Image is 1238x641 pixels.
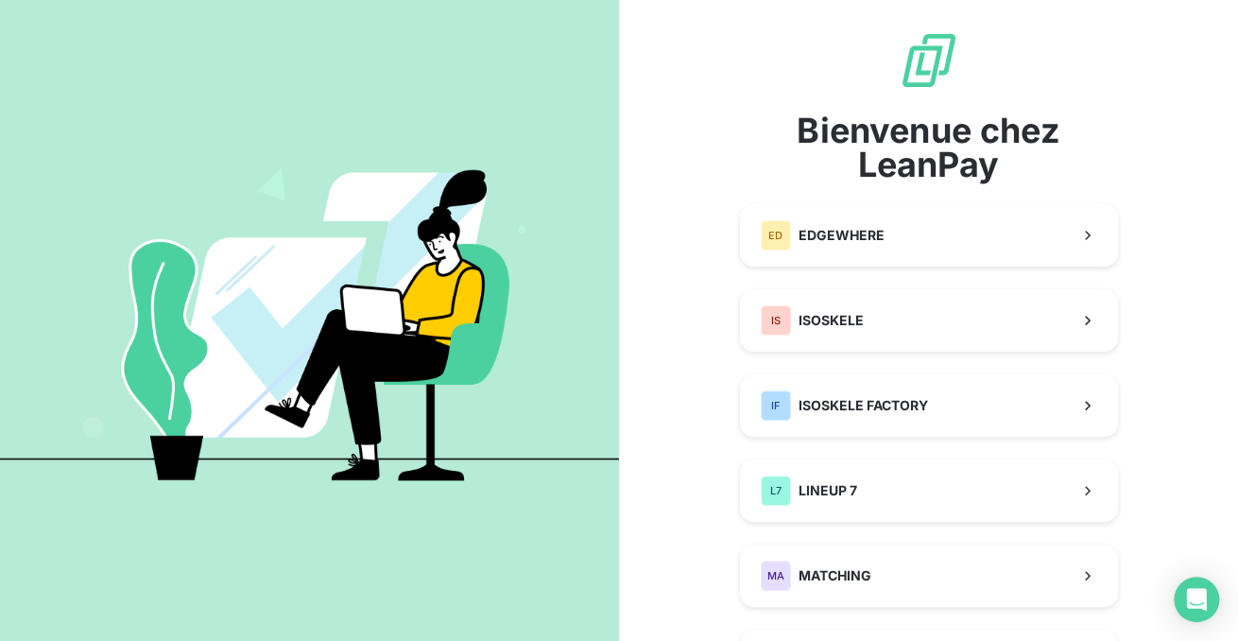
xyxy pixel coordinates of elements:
[1174,577,1219,622] div: Open Intercom Messenger
[799,311,864,330] span: ISOSKELE
[799,566,871,585] span: MATCHING
[761,476,791,506] div: L7
[799,226,885,245] span: EDGEWHERE
[799,481,857,500] span: LINEUP 7
[740,459,1118,522] button: L7LINEUP 7
[761,390,791,421] div: IF
[761,305,791,336] div: IS
[761,220,791,251] div: ED
[740,374,1118,437] button: IFISOSKELE FACTORY
[740,289,1118,352] button: ISISOSKELE
[740,204,1118,267] button: EDEDGEWHERE
[740,545,1118,607] button: MAMATCHING
[899,30,959,91] img: logo sigle
[761,561,791,591] div: MA
[799,396,928,415] span: ISOSKELE FACTORY
[740,113,1118,182] span: Bienvenue chez LeanPay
